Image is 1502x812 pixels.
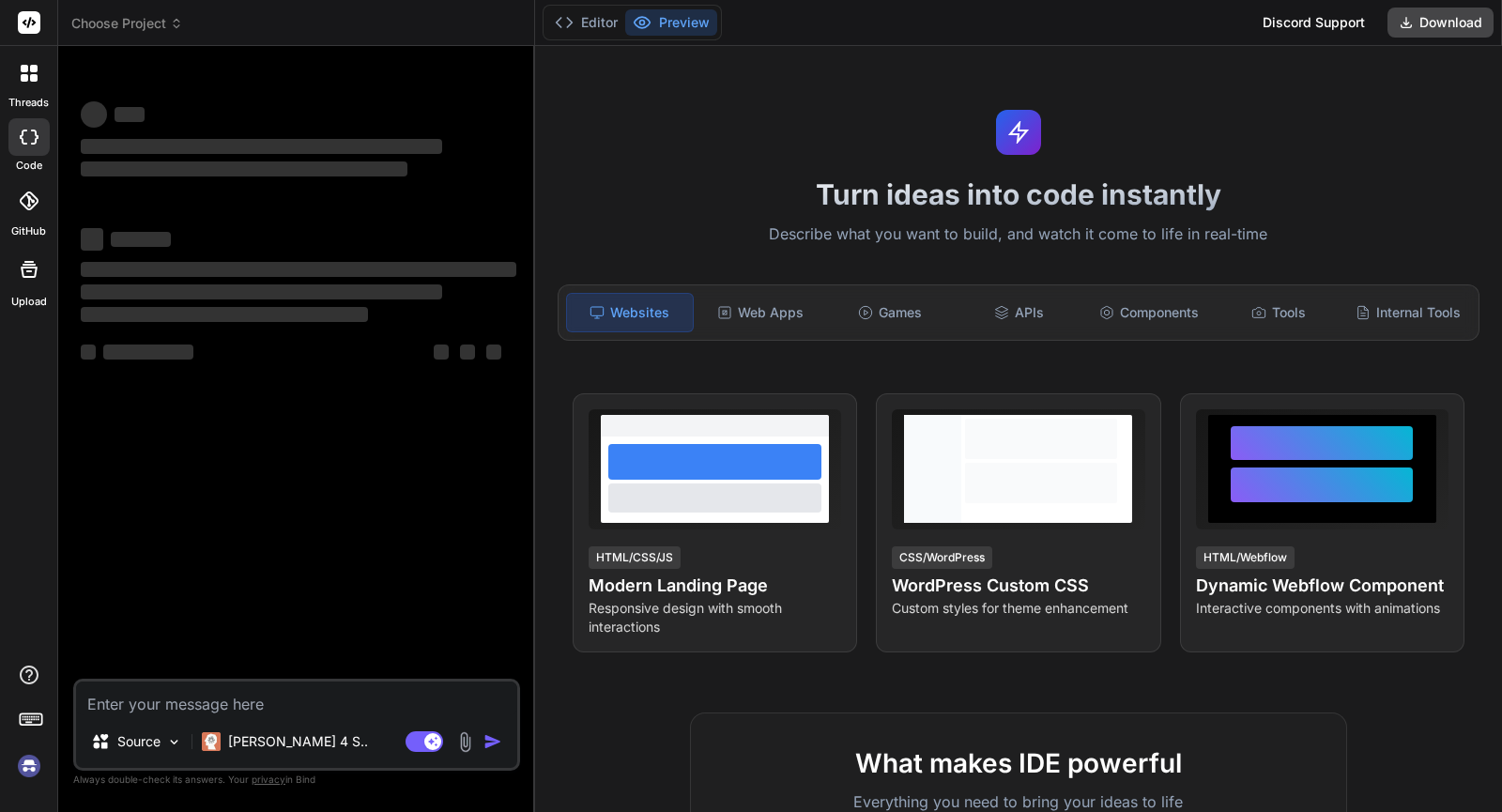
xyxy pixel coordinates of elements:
[486,345,501,360] span: ‌
[589,599,841,636] p: Responsive design with smooth interactions
[11,294,47,310] label: Upload
[547,9,625,36] button: Editor
[483,732,502,751] img: icon
[546,177,1491,211] h1: Turn ideas into code instantly
[625,9,717,36] button: Preview
[81,139,442,154] span: ‌
[71,14,183,33] span: Choose Project
[892,546,992,569] div: CSS/WordPress
[111,232,171,247] span: ‌
[1216,293,1341,332] div: Tools
[228,732,368,751] p: [PERSON_NAME] 4 S..
[589,573,841,599] h4: Modern Landing Page
[13,750,45,782] img: signin
[81,307,368,322] span: ‌
[721,743,1316,783] h2: What makes IDE powerful
[81,161,407,176] span: ‌
[166,734,182,750] img: Pick Models
[546,222,1491,247] p: Describe what you want to build, and watch it come to life in real-time
[434,345,449,360] span: ‌
[16,158,42,174] label: code
[1387,8,1494,38] button: Download
[1251,8,1376,38] div: Discord Support
[81,262,516,277] span: ‌
[1345,293,1471,332] div: Internal Tools
[252,774,285,785] span: privacy
[454,731,476,753] img: attachment
[892,599,1144,618] p: Custom styles for theme enhancement
[892,573,1144,599] h4: WordPress Custom CSS
[1196,599,1448,618] p: Interactive components with animations
[81,101,107,128] span: ‌
[1196,573,1448,599] h4: Dynamic Webflow Component
[115,107,145,122] span: ‌
[589,546,681,569] div: HTML/CSS/JS
[8,95,49,111] label: threads
[957,293,1082,332] div: APIs
[81,228,103,251] span: ‌
[566,293,694,332] div: Websites
[11,223,46,239] label: GitHub
[81,345,96,360] span: ‌
[81,284,442,299] span: ‌
[827,293,953,332] div: Games
[103,345,193,360] span: ‌
[1196,546,1295,569] div: HTML/Webflow
[1086,293,1212,332] div: Components
[117,732,161,751] p: Source
[697,293,823,332] div: Web Apps
[202,732,221,751] img: Claude 4 Sonnet
[73,771,520,789] p: Always double-check its answers. Your in Bind
[460,345,475,360] span: ‌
